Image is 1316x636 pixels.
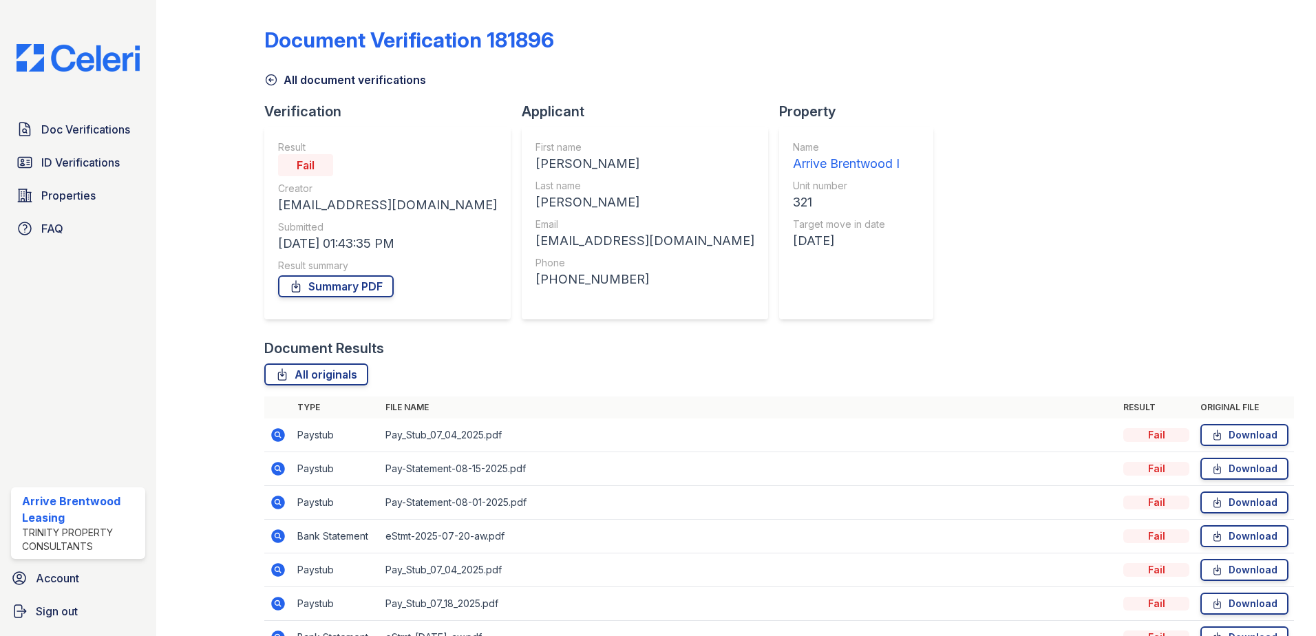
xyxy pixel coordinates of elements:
[535,218,754,231] div: Email
[380,418,1118,452] td: Pay_Stub_07_04_2025.pdf
[1123,462,1189,476] div: Fail
[264,72,426,88] a: All document verifications
[793,140,900,173] a: Name Arrive Brentwood I
[793,218,900,231] div: Target move in date
[292,587,380,621] td: Paystub
[11,149,145,176] a: ID Verifications
[535,154,754,173] div: [PERSON_NAME]
[264,28,554,52] div: Document Verification 181896
[1195,396,1294,418] th: Original file
[793,140,900,154] div: Name
[292,418,380,452] td: Paystub
[41,220,63,237] span: FAQ
[535,231,754,251] div: [EMAIL_ADDRESS][DOMAIN_NAME]
[41,121,130,138] span: Doc Verifications
[793,193,900,212] div: 321
[779,102,944,121] div: Property
[380,452,1118,486] td: Pay-Statement-08-15-2025.pdf
[1200,458,1288,480] a: Download
[380,396,1118,418] th: File name
[41,154,120,171] span: ID Verifications
[264,339,384,358] div: Document Results
[292,520,380,553] td: Bank Statement
[522,102,779,121] div: Applicant
[535,140,754,154] div: First name
[11,182,145,209] a: Properties
[1123,529,1189,543] div: Fail
[793,179,900,193] div: Unit number
[1123,563,1189,577] div: Fail
[292,553,380,587] td: Paystub
[6,597,151,625] a: Sign out
[535,270,754,289] div: [PHONE_NUMBER]
[278,182,497,195] div: Creator
[36,570,79,586] span: Account
[6,564,151,592] a: Account
[264,102,522,121] div: Verification
[535,193,754,212] div: [PERSON_NAME]
[11,215,145,242] a: FAQ
[535,256,754,270] div: Phone
[1200,491,1288,513] a: Download
[11,116,145,143] a: Doc Verifications
[278,154,333,176] div: Fail
[292,452,380,486] td: Paystub
[278,220,497,234] div: Submitted
[36,603,78,619] span: Sign out
[1200,593,1288,615] a: Download
[380,486,1118,520] td: Pay-Statement-08-01-2025.pdf
[1123,496,1189,509] div: Fail
[1200,525,1288,547] a: Download
[278,140,497,154] div: Result
[6,44,151,72] img: CE_Logo_Blue-a8612792a0a2168367f1c8372b55b34899dd931a85d93a1a3d3e32e68fde9ad4.png
[1200,559,1288,581] a: Download
[793,154,900,173] div: Arrive Brentwood I
[793,231,900,251] div: [DATE]
[380,520,1118,553] td: eStmt-2025-07-20-aw.pdf
[41,187,96,204] span: Properties
[22,526,140,553] div: Trinity Property Consultants
[380,553,1118,587] td: Pay_Stub_07_04_2025.pdf
[1200,424,1288,446] a: Download
[535,179,754,193] div: Last name
[264,363,368,385] a: All originals
[380,587,1118,621] td: Pay_Stub_07_18_2025.pdf
[292,396,380,418] th: Type
[292,486,380,520] td: Paystub
[22,493,140,526] div: Arrive Brentwood Leasing
[278,259,497,273] div: Result summary
[1123,428,1189,442] div: Fail
[1123,597,1189,611] div: Fail
[278,275,394,297] a: Summary PDF
[278,234,497,253] div: [DATE] 01:43:35 PM
[1118,396,1195,418] th: Result
[278,195,497,215] div: [EMAIL_ADDRESS][DOMAIN_NAME]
